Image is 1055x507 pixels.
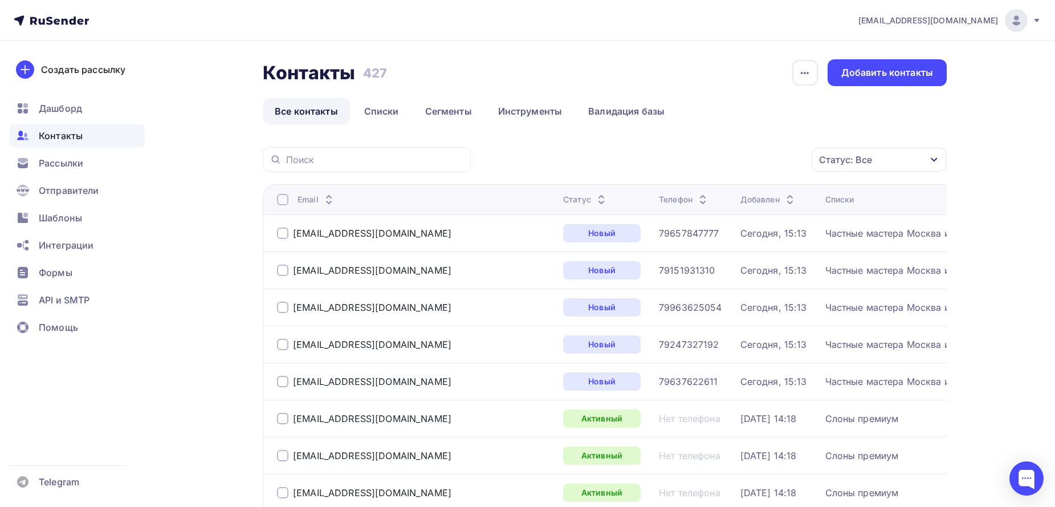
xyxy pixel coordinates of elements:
[263,62,355,84] h2: Контакты
[563,224,641,242] a: Новый
[286,153,464,166] input: Поиск
[740,228,807,239] a: Сегодня, 15:13
[39,266,72,279] span: Формы
[9,124,145,147] a: Контакты
[563,372,641,391] a: Новый
[298,194,336,205] div: Email
[740,376,807,387] a: Сегодня, 15:13
[825,487,899,498] div: Слоны премиум
[293,376,451,387] a: [EMAIL_ADDRESS][DOMAIN_NAME]
[825,302,968,313] a: Частные мастера Москва и МО
[659,487,720,498] a: Нет телефона
[563,194,608,205] div: Статус
[576,98,677,124] a: Валидация базы
[659,339,719,350] a: 79247327192
[293,487,451,498] a: [EMAIL_ADDRESS][DOMAIN_NAME]
[659,413,720,424] a: Нет телефона
[740,413,797,424] a: [DATE] 14:18
[563,484,641,502] a: Активный
[825,413,899,424] a: Слоны премиум
[9,261,145,284] a: Формы
[9,97,145,120] a: Дашборд
[563,447,641,465] a: Активный
[825,376,968,387] a: Частные мастера Москва и МО
[825,450,899,461] a: Слоны премиум
[659,228,719,239] a: 79657847777
[659,302,722,313] a: 79963625054
[293,265,451,276] a: [EMAIL_ADDRESS][DOMAIN_NAME]
[9,179,145,202] a: Отправители
[825,228,968,239] a: Частные мастера Москва и МО
[740,450,797,461] a: [DATE] 14:18
[39,238,93,252] span: Интеграции
[825,265,968,276] a: Частные мастера Москва и МО
[293,450,451,461] a: [EMAIL_ADDRESS][DOMAIN_NAME]
[858,9,1041,32] a: [EMAIL_ADDRESS][DOMAIN_NAME]
[363,65,387,81] h3: 427
[825,194,854,205] div: Списки
[740,194,797,205] div: Добавлен
[486,98,575,124] a: Инструменты
[39,211,82,225] span: Шаблоны
[563,298,641,317] div: Новый
[352,98,411,124] a: Списки
[811,147,947,172] button: Статус: Все
[39,184,99,197] span: Отправители
[293,339,451,350] a: [EMAIL_ADDRESS][DOMAIN_NAME]
[39,475,79,489] span: Telegram
[263,98,350,124] a: Все контакты
[39,321,78,334] span: Помощь
[659,376,718,387] a: 79637622611
[39,102,82,115] span: Дашборд
[740,487,797,498] a: [DATE] 14:18
[841,66,933,79] div: Добавить контакты
[740,339,807,350] a: Сегодня, 15:13
[825,339,968,350] div: Частные мастера Москва и МО
[659,450,720,461] a: Нет телефона
[740,265,807,276] a: Сегодня, 15:13
[39,156,83,170] span: Рассылки
[293,228,451,239] a: [EMAIL_ADDRESS][DOMAIN_NAME]
[41,63,125,76] div: Создать рассылку
[563,409,641,428] a: Активный
[563,261,641,279] a: Новый
[39,293,89,307] span: API и SMTP
[39,129,83,143] span: Контакты
[293,302,451,313] a: [EMAIL_ADDRESS][DOMAIN_NAME]
[293,413,451,424] a: [EMAIL_ADDRESS][DOMAIN_NAME]
[659,265,715,276] div: 79151931310
[740,302,807,313] a: Сегодня, 15:13
[659,194,710,205] div: Телефон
